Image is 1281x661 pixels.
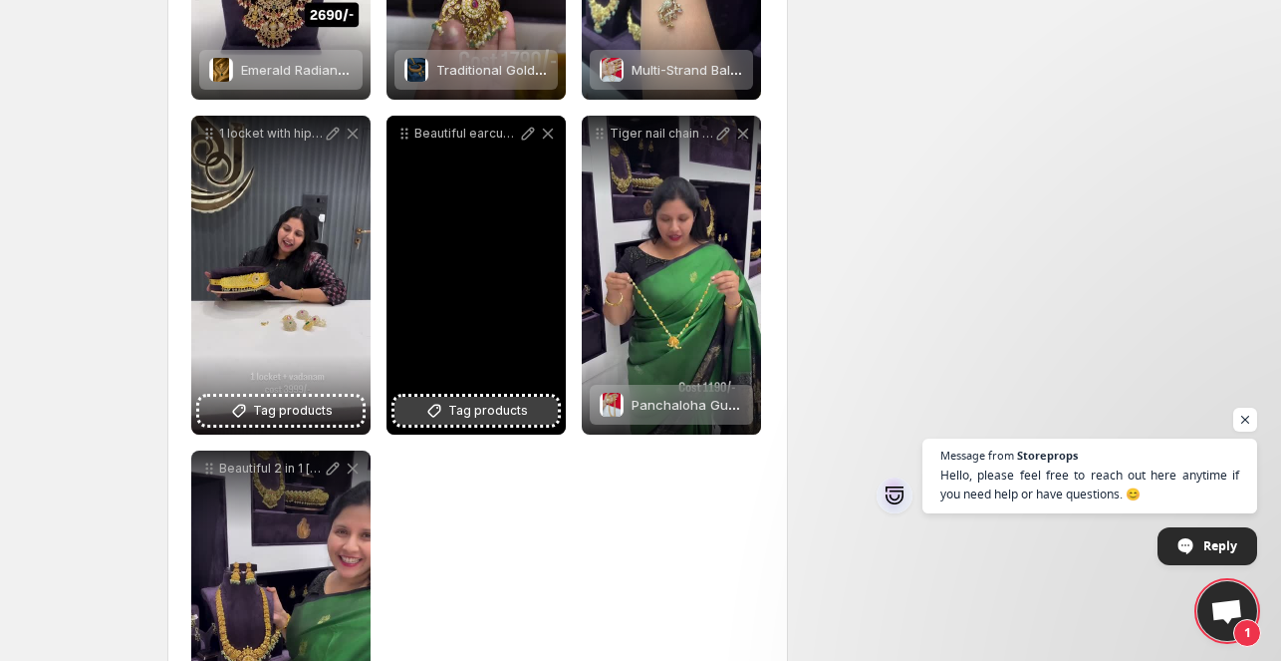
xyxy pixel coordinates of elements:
div: Open chat [1197,581,1257,641]
span: Reply [1203,528,1237,563]
p: Tiger nail chain cost 1190- place orders WhatsApp to [PHONE_NUMBER] [PHONE_NUMBER] 8886428877 COD... [610,126,713,142]
p: Beautiful earcufs cost 190- place orders WhatsApp to [PHONE_NUMBER] [PHONE_NUMBER] 8886428877 COD... [414,126,518,142]
button: Tag products [199,397,363,425]
span: Tag products [253,401,333,421]
button: Tag products [394,397,558,425]
span: Panchaloha Gundamala [632,397,782,413]
span: Tag products [448,401,528,421]
div: Beautiful earcufs cost 190- place orders WhatsApp to [PHONE_NUMBER] [PHONE_NUMBER] 8886428877 COD... [386,116,566,435]
p: Beautiful 2 in 1 [DEMOGRAPHIC_DATA] cost 2999- place orders WhatsApp to [PHONE_NUMBER] [PHONE_NUM... [219,461,323,477]
span: Multi-Strand Ball Chain Necklace [632,62,837,78]
p: 1 locket with hipblet cost 3999- place orders WhatsApp to [PHONE_NUMBER] [PHONE_NUMBER] 888642887... [219,126,323,142]
span: Message from [940,450,1014,461]
span: 1 [1233,619,1261,647]
div: Tiger nail chain cost 1190- place orders WhatsApp to [PHONE_NUMBER] [PHONE_NUMBER] 8886428877 COD... [582,116,761,435]
div: 1 locket with hipblet cost 3999- place orders WhatsApp to [PHONE_NUMBER] [PHONE_NUMBER] 888642887... [191,116,371,435]
span: Traditional Gold Plated Choker [436,62,628,78]
span: Emerald Radiance [241,62,354,78]
span: Storeprops [1017,450,1078,461]
span: Hello, please feel free to reach out here anytime if you need help or have questions. 😊 [940,466,1239,503]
